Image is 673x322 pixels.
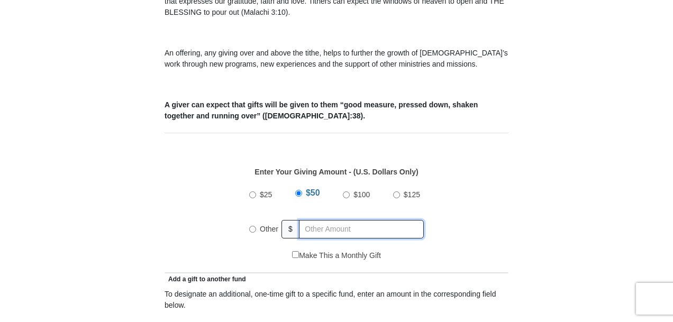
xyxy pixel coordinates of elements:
[165,100,478,120] b: A giver can expect that gifts will be given to them “good measure, pressed down, shaken together ...
[260,190,272,199] span: $25
[260,225,278,233] span: Other
[353,190,370,199] span: $100
[165,48,508,70] p: An offering, any giving over and above the tithe, helps to further the growth of [DEMOGRAPHIC_DAT...
[404,190,420,199] span: $125
[165,289,508,311] div: To designate an additional, one-time gift to a specific fund, enter an amount in the correspondin...
[281,220,299,238] span: $
[292,250,381,261] label: Make This a Monthly Gift
[292,251,299,258] input: Make This a Monthly Gift
[254,168,418,176] strong: Enter Your Giving Amount - (U.S. Dollars Only)
[299,220,424,238] input: Other Amount
[306,188,320,197] span: $50
[165,275,246,283] span: Add a gift to another fund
